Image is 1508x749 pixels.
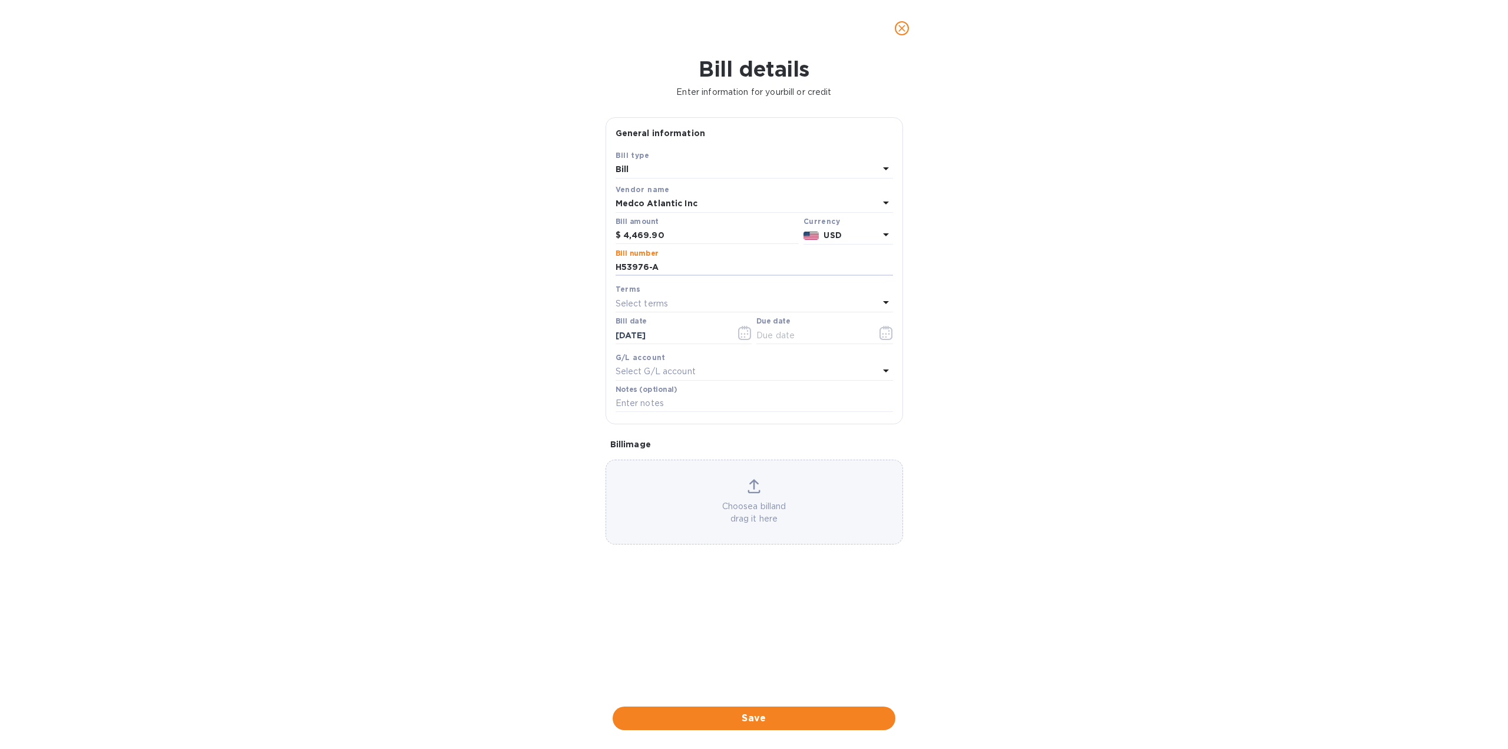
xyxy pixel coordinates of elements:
b: Bill type [616,151,650,160]
b: USD [824,230,841,240]
b: Medco Atlantic Inc [616,199,697,208]
button: close [888,14,916,42]
p: Choose a bill and drag it here [606,500,902,525]
input: Due date [756,326,868,344]
span: Save [622,711,886,725]
p: Select terms [616,298,669,310]
b: Terms [616,285,641,293]
b: Currency [803,217,840,226]
h1: Bill details [9,57,1499,81]
b: Vendor name [616,185,670,194]
p: Select G/L account [616,365,696,378]
label: Notes (optional) [616,386,677,393]
div: $ [616,227,623,245]
input: Enter bill number [616,259,893,276]
label: Due date [756,318,790,325]
input: Enter notes [616,395,893,413]
b: Bill [616,164,629,174]
p: Enter information for your bill or credit [9,86,1499,98]
img: USD [803,232,819,240]
b: General information [616,128,706,138]
input: $ Enter bill amount [623,227,799,245]
label: Bill number [616,250,658,257]
label: Bill date [616,318,647,325]
label: Bill amount [616,218,658,225]
input: Select date [616,326,727,344]
b: G/L account [616,353,666,362]
p: Bill image [610,438,898,450]
button: Save [613,707,895,730]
